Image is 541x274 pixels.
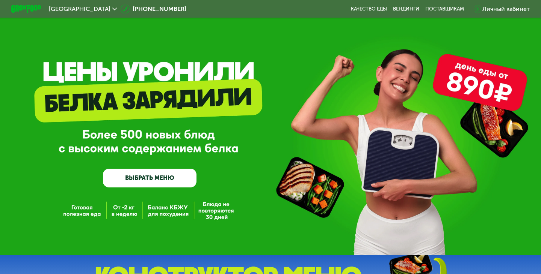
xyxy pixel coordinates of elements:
[351,6,387,12] a: Качество еды
[49,6,110,12] span: [GEOGRAPHIC_DATA]
[425,6,464,12] div: поставщикам
[121,4,186,13] a: [PHONE_NUMBER]
[393,6,419,12] a: Вендинги
[482,4,530,13] div: Личный кабинет
[103,169,196,187] a: ВЫБРАТЬ МЕНЮ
